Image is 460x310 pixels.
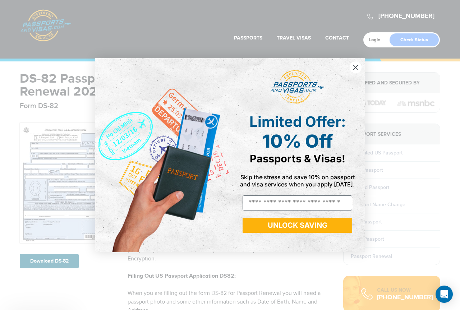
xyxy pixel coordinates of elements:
button: Close dialog [349,61,362,74]
span: Passports & Visas! [250,152,345,165]
span: 10% Off [262,130,333,152]
img: de9cda0d-0715-46ca-9a25-073762a91ba7.png [95,58,230,252]
span: Limited Offer: [249,113,346,130]
span: Skip the stress and save 10% on passport and visa services when you apply [DATE]. [240,173,355,188]
button: UNLOCK SAVING [243,218,352,233]
div: Open Intercom Messenger [436,286,453,303]
img: passports and visas [271,70,325,104]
